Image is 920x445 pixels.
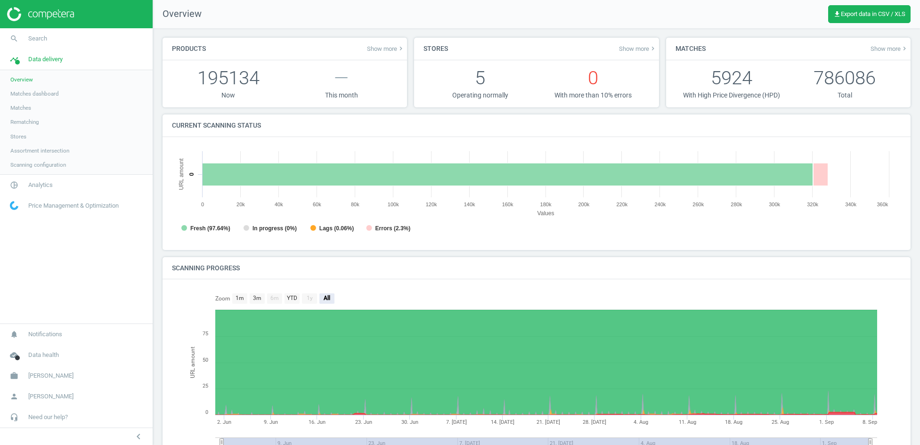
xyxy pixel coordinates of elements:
text: 180k [540,202,552,207]
p: 786086 [788,65,901,91]
h4: Scanning progress [163,257,249,279]
a: Show morekeyboard_arrow_right [619,45,657,52]
p: Now [172,91,285,100]
tspan: Fresh (97.64%) [190,225,230,232]
i: headset_mic [5,408,23,426]
span: Export data in CSV / XLS [833,10,905,18]
span: Show more [619,45,657,52]
tspan: In progress (0%) [252,225,297,232]
text: 1m [236,295,244,301]
text: 0 [205,409,208,415]
span: Show more [871,45,908,52]
i: pie_chart_outlined [5,176,23,194]
button: get_appExport data in CSV / XLS [828,5,911,23]
text: 200k [578,202,590,207]
h4: Products [163,38,215,60]
text: 280k [731,202,742,207]
span: Rematching [10,118,39,126]
tspan: 28. [DATE] [583,419,606,425]
tspan: 1. Sep [819,419,834,425]
i: keyboard_arrow_right [901,45,908,52]
text: 80k [351,202,359,207]
text: 140k [464,202,475,207]
p: Total [788,91,901,100]
p: With High Price Divergence (HPD) [676,91,789,100]
tspan: 21. [DATE] [537,419,560,425]
text: YTD [287,295,297,301]
p: With more than 10% errors [537,91,650,100]
span: Stores [10,133,26,140]
text: 240k [654,202,666,207]
p: This month [285,91,398,100]
i: keyboard_arrow_right [397,45,405,52]
text: All [323,295,330,301]
tspan: 30. Jun [401,419,418,425]
text: 20k [236,202,245,207]
a: Show morekeyboard_arrow_right [871,45,908,52]
tspan: 16. Jun [309,419,326,425]
text: 0 [188,172,195,176]
span: Notifications [28,330,62,339]
span: Scanning configuration [10,161,66,169]
tspan: 4. Aug [634,419,648,425]
h4: Matches [666,38,715,60]
span: [PERSON_NAME] [28,372,73,380]
tspan: 8. Sep [863,419,877,425]
text: 320k [807,202,818,207]
span: Need our help? [28,413,68,421]
span: Analytics [28,181,53,189]
span: Price Management & Optimization [28,202,119,210]
button: chevron_left [127,430,150,443]
i: get_app [833,10,841,18]
text: 40k [275,202,283,207]
tspan: 7. [DATE] [446,419,467,425]
span: Overview [10,76,33,83]
tspan: 2. Jun [217,419,231,425]
tspan: Errors (2.3%) [375,225,411,232]
p: 0 [537,65,650,91]
span: Data health [28,351,59,359]
span: Overview [153,8,202,21]
text: 260k [692,202,704,207]
text: 160k [502,202,513,207]
tspan: Lags (0.06%) [319,225,354,232]
p: 195134 [172,65,285,91]
tspan: Values [537,210,554,216]
text: 75 [203,331,208,337]
tspan: 23. Jun [355,419,372,425]
p: Operating normally [423,91,537,100]
i: cloud_done [5,346,23,364]
i: work [5,367,23,385]
span: Show more [367,45,405,52]
i: notifications [5,325,23,343]
text: 25 [203,383,208,389]
text: 120k [426,202,437,207]
tspan: 11. Aug [679,419,696,425]
tspan: URL amount [178,158,185,190]
text: 220k [616,202,627,207]
h4: Stores [414,38,457,60]
text: 3m [253,295,261,301]
span: Search [28,34,47,43]
i: chevron_left [133,431,144,442]
tspan: 9. Jun [264,419,278,425]
text: 6m [270,295,279,301]
span: [PERSON_NAME] [28,392,73,401]
text: 50 [203,357,208,363]
tspan: 25. Aug [772,419,789,425]
span: — [334,67,349,89]
span: Matches [10,104,31,112]
span: Data delivery [28,55,63,64]
tspan: 14. [DATE] [491,419,514,425]
text: 300k [769,202,780,207]
text: 1y [307,295,313,301]
text: 60k [313,202,321,207]
img: wGWNvw8QSZomAAAAABJRU5ErkJggg== [10,201,18,210]
text: 340k [845,202,856,207]
i: keyboard_arrow_right [649,45,657,52]
span: Matches dashboard [10,90,59,97]
text: 360k [877,202,888,207]
span: Assortment intersection [10,147,69,154]
i: search [5,30,23,48]
p: 5 [423,65,537,91]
